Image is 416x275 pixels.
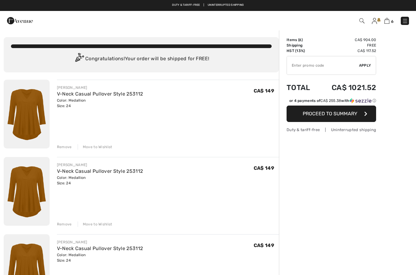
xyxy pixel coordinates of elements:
div: Remove [57,221,72,227]
td: Items ( ) [287,37,318,43]
input: Promo code [287,56,359,75]
a: V-Neck Casual Pullover Style 253112 [57,245,143,251]
span: 6 [391,19,393,24]
div: or 4 payments of with [289,98,376,103]
a: 1ère Avenue [7,17,33,23]
td: HST (13%) [287,48,318,54]
span: CA$ 255.38 [320,99,341,103]
img: 1ère Avenue [7,15,33,27]
div: [PERSON_NAME] [57,162,143,168]
span: CA$ 149 [254,88,274,94]
img: V-Neck Casual Pullover Style 253112 [4,157,50,226]
a: V-Neck Casual Pullover Style 253112 [57,168,143,174]
td: CA$ 1021.52 [318,77,376,98]
span: 6 [299,38,301,42]
div: Color: Medallion Size: 24 [57,252,143,263]
a: V-Neck Casual Pullover Style 253112 [57,91,143,97]
img: Search [359,18,365,23]
td: Total [287,77,318,98]
div: Remove [57,144,72,150]
td: Free [318,43,376,48]
div: Color: Medallion Size: 24 [57,175,143,186]
div: [PERSON_NAME] [57,239,143,245]
td: CA$ 904.00 [318,37,376,43]
div: Move to Wishlist [78,221,112,227]
span: CA$ 149 [254,242,274,248]
td: Shipping [287,43,318,48]
div: [PERSON_NAME] [57,85,143,90]
span: Apply [359,63,371,68]
div: or 4 payments ofCA$ 255.38withSezzle Click to learn more about Sezzle [287,98,376,106]
img: Shopping Bag [384,18,390,24]
img: V-Neck Casual Pullover Style 253112 [4,80,50,148]
img: My Info [372,18,377,24]
span: Proceed to Summary [303,111,357,117]
a: 6 [384,17,393,24]
td: CA$ 117.52 [318,48,376,54]
div: Move to Wishlist [78,144,112,150]
img: Sezzle [350,98,372,103]
span: CA$ 149 [254,165,274,171]
img: Congratulation2.svg [73,53,85,65]
button: Proceed to Summary [287,106,376,122]
div: Color: Medallion Size: 24 [57,98,143,109]
div: Duty & tariff-free | Uninterrupted shipping [287,127,376,133]
div: Congratulations! Your order will be shipped for FREE! [11,53,272,65]
img: Menu [402,18,408,24]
